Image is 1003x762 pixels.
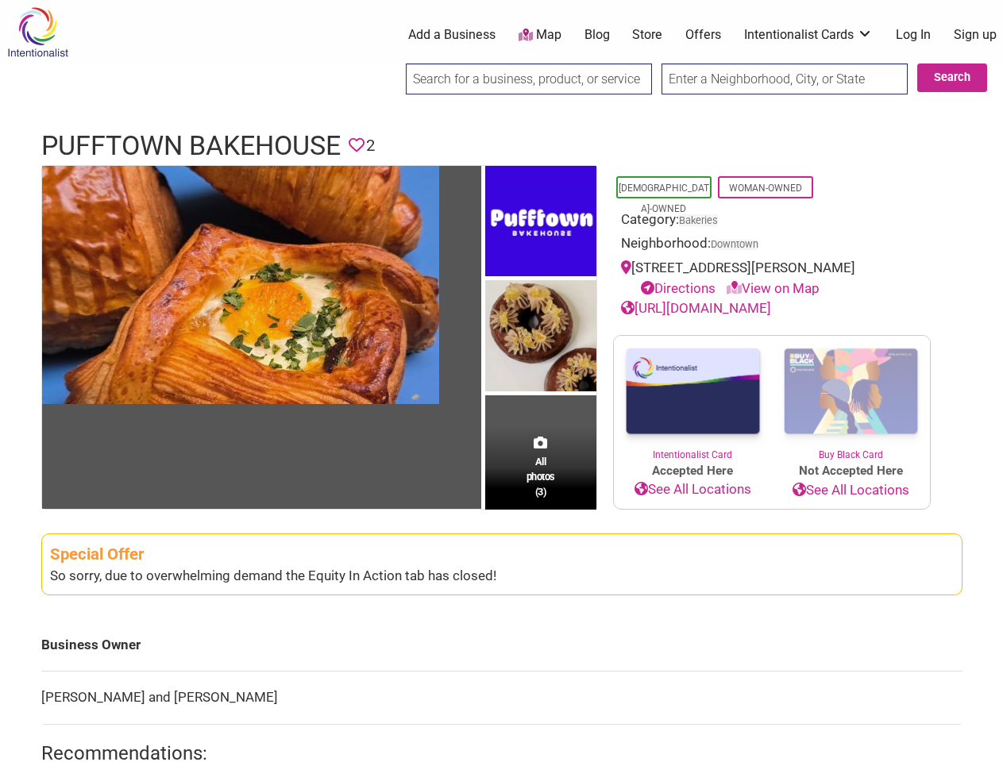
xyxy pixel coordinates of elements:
[50,542,954,567] div: Special Offer
[406,63,652,94] input: Search for a business, product, or service
[614,479,772,500] a: See All Locations
[42,166,439,404] img: Pufftown Bakehouse - Croissants
[772,462,930,480] span: Not Accepted Here
[619,183,709,214] a: [DEMOGRAPHIC_DATA]-Owned
[729,183,802,194] a: Woman-Owned
[772,336,930,463] a: Buy Black Card
[621,300,771,316] a: [URL][DOMAIN_NAME]
[621,233,923,258] div: Neighborhood:
[614,336,772,448] img: Intentionalist Card
[485,280,596,395] img: Pufftown Bakehouse - Sweet Croissants
[519,26,561,44] a: Map
[641,280,716,296] a: Directions
[41,672,962,725] td: [PERSON_NAME] and [PERSON_NAME]
[896,26,931,44] a: Log In
[679,214,718,226] a: Bakeries
[744,26,873,44] a: Intentionalist Cards
[614,462,772,480] span: Accepted Here
[772,336,930,448] img: Buy Black Card
[41,127,341,165] h1: Pufftown Bakehouse
[527,454,555,499] span: All photos (3)
[584,26,610,44] a: Blog
[366,133,375,158] span: 2
[632,26,662,44] a: Store
[711,240,758,250] span: Downtown
[662,63,908,94] input: Enter a Neighborhood, City, or State
[917,63,987,92] button: Search
[50,566,954,587] div: So sorry, due to overwhelming demand the Equity In Action tab has closed!
[685,26,721,44] a: Offers
[41,619,962,672] td: Business Owner
[614,336,772,462] a: Intentionalist Card
[954,26,997,44] a: Sign up
[621,210,923,234] div: Category:
[485,166,596,281] img: Pufftown Bakehouse - Logo
[408,26,496,44] a: Add a Business
[727,280,820,296] a: View on Map
[621,258,923,298] div: [STREET_ADDRESS][PERSON_NAME]
[772,480,930,501] a: See All Locations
